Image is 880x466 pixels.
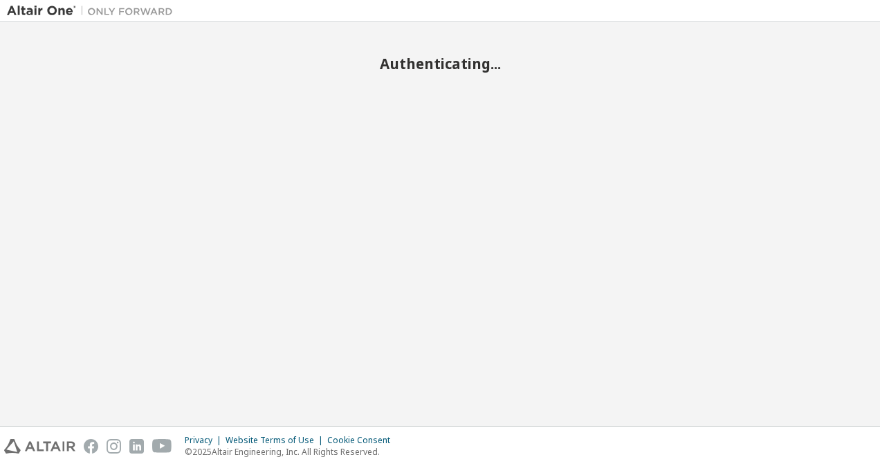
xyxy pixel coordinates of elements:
[327,435,398,446] div: Cookie Consent
[129,439,144,454] img: linkedin.svg
[185,435,226,446] div: Privacy
[7,4,180,18] img: Altair One
[7,55,873,73] h2: Authenticating...
[185,446,398,458] p: © 2025 Altair Engineering, Inc. All Rights Reserved.
[226,435,327,446] div: Website Terms of Use
[4,439,75,454] img: altair_logo.svg
[152,439,172,454] img: youtube.svg
[84,439,98,454] img: facebook.svg
[107,439,121,454] img: instagram.svg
